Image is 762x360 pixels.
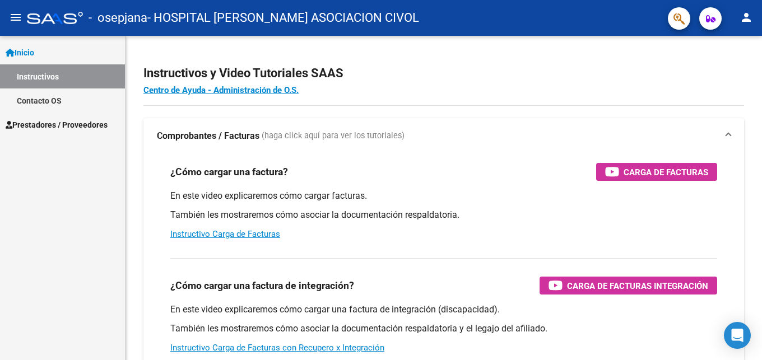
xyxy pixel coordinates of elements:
h3: ¿Cómo cargar una factura de integración? [170,278,354,293]
h3: ¿Cómo cargar una factura? [170,164,288,180]
span: - HOSPITAL [PERSON_NAME] ASOCIACION CIVOL [147,6,419,30]
span: Carga de Facturas Integración [567,279,708,293]
a: Centro de Ayuda - Administración de O.S. [143,85,299,95]
span: Prestadores / Proveedores [6,119,108,131]
div: Open Intercom Messenger [724,322,751,349]
button: Carga de Facturas Integración [540,277,717,294]
a: Instructivo Carga de Facturas con Recupero x Integración [170,343,384,353]
span: (haga click aquí para ver los tutoriales) [262,130,405,142]
mat-icon: menu [9,11,22,24]
button: Carga de Facturas [596,163,717,181]
p: También les mostraremos cómo asociar la documentación respaldatoria. [170,209,717,221]
p: En este video explicaremos cómo cargar facturas. [170,190,717,202]
p: También les mostraremos cómo asociar la documentación respaldatoria y el legajo del afiliado. [170,322,717,335]
span: Inicio [6,46,34,59]
mat-icon: person [740,11,753,24]
p: En este video explicaremos cómo cargar una factura de integración (discapacidad). [170,303,717,316]
span: - osepjana [89,6,147,30]
a: Instructivo Carga de Facturas [170,229,280,239]
h2: Instructivos y Video Tutoriales SAAS [143,63,744,84]
mat-expansion-panel-header: Comprobantes / Facturas (haga click aquí para ver los tutoriales) [143,118,744,154]
span: Carga de Facturas [624,165,708,179]
strong: Comprobantes / Facturas [157,130,259,142]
